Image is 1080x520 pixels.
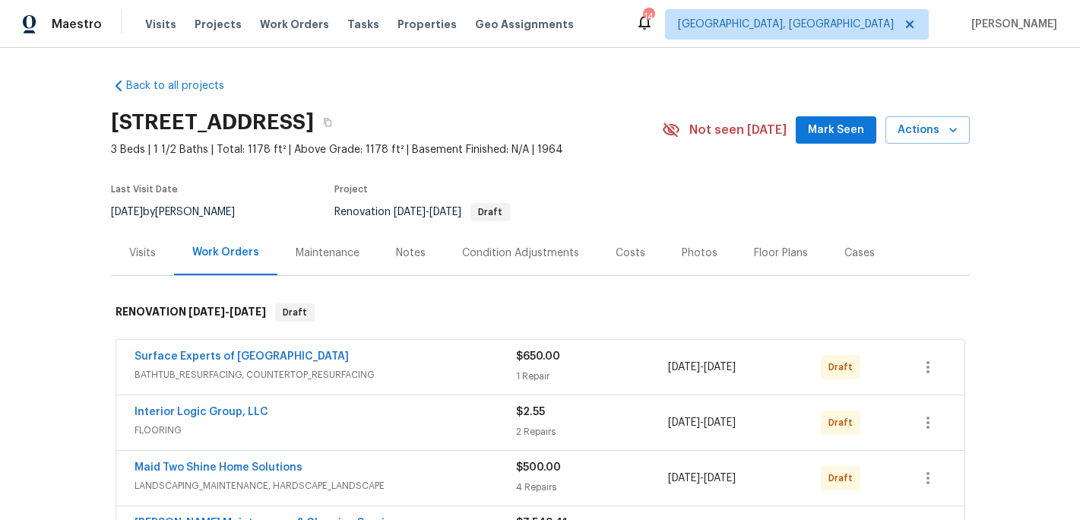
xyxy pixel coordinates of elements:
span: [DATE] [111,207,143,217]
div: 4 Repairs [516,480,669,495]
span: 3 Beds | 1 1/2 Baths | Total: 1178 ft² | Above Grade: 1178 ft² | Basement Finished: N/A | 1964 [111,142,662,157]
span: [DATE] [668,473,700,484]
span: LANDSCAPING_MAINTENANCE, HARDSCAPE_LANDSCAPE [135,478,516,493]
span: Project [334,185,368,194]
span: - [668,360,736,375]
span: Last Visit Date [111,185,178,194]
span: $500.00 [516,462,561,473]
span: Draft [277,305,313,320]
div: RENOVATION [DATE]-[DATE]Draft [111,288,970,337]
span: BATHTUB_RESURFACING, COUNTERTOP_RESURFACING [135,367,516,382]
div: 1 Repair [516,369,669,384]
a: Interior Logic Group, LLC [135,407,268,417]
div: Condition Adjustments [462,246,579,261]
h2: [STREET_ADDRESS] [111,115,314,130]
span: [DATE] [668,417,700,428]
button: Mark Seen [796,116,876,144]
span: Actions [898,121,958,140]
div: Notes [396,246,426,261]
span: [DATE] [394,207,426,217]
span: Renovation [334,207,510,217]
span: [DATE] [188,306,225,317]
span: Projects [195,17,242,32]
button: Copy Address [314,109,341,136]
span: Visits [145,17,176,32]
span: Maestro [52,17,102,32]
div: Maintenance [296,246,359,261]
span: [DATE] [704,473,736,484]
a: Maid Two Shine Home Solutions [135,462,302,473]
span: Tasks [347,19,379,30]
button: Actions [885,116,970,144]
span: $2.55 [516,407,545,417]
span: Work Orders [260,17,329,32]
div: Floor Plans [754,246,808,261]
div: 14 [643,9,654,24]
div: by [PERSON_NAME] [111,203,253,221]
span: Draft [828,360,859,375]
span: Not seen [DATE] [689,122,787,138]
span: - [668,415,736,430]
span: Draft [472,208,508,217]
span: FLOORING [135,423,516,438]
span: Properties [397,17,457,32]
div: 2 Repairs [516,424,669,439]
h6: RENOVATION [116,303,266,322]
span: - [668,471,736,486]
span: - [188,306,266,317]
span: Draft [828,471,859,486]
div: Photos [682,246,717,261]
span: [DATE] [704,417,736,428]
span: $650.00 [516,351,560,362]
span: [DATE] [668,362,700,373]
div: Costs [616,246,645,261]
span: [DATE] [429,207,461,217]
div: Visits [129,246,156,261]
a: Back to all projects [111,78,257,94]
div: Work Orders [192,245,259,260]
span: - [394,207,461,217]
span: [DATE] [704,362,736,373]
div: Cases [844,246,875,261]
span: Geo Assignments [475,17,574,32]
span: [PERSON_NAME] [965,17,1057,32]
a: Surface Experts of [GEOGRAPHIC_DATA] [135,351,349,362]
span: [DATE] [230,306,266,317]
span: Mark Seen [808,121,864,140]
span: Draft [828,415,859,430]
span: [GEOGRAPHIC_DATA], [GEOGRAPHIC_DATA] [678,17,894,32]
